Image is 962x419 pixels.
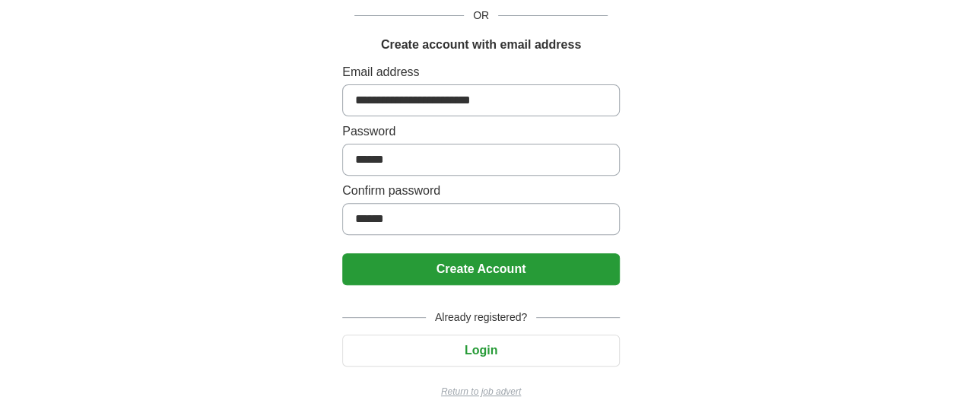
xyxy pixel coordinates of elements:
a: Return to job advert [342,385,620,398]
a: Login [342,344,620,357]
label: Confirm password [342,182,620,200]
label: Email address [342,63,620,81]
button: Login [342,335,620,367]
span: OR [464,8,498,24]
label: Password [342,122,620,141]
h1: Create account with email address [381,36,581,54]
button: Create Account [342,253,620,285]
span: Already registered? [426,309,536,325]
